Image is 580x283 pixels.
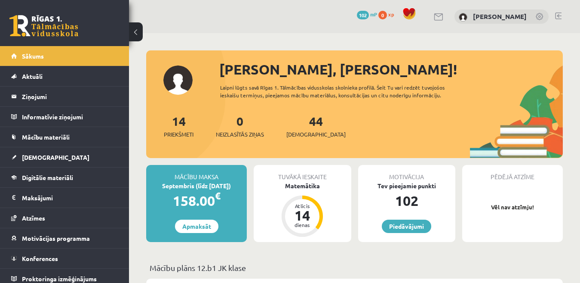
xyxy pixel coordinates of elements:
legend: Maksājumi [22,188,118,208]
a: 14Priekšmeti [164,113,193,139]
a: Ziņojumi [11,87,118,106]
span: mP [370,11,377,18]
span: 102 [357,11,369,19]
a: Atzīmes [11,208,118,228]
div: Laipni lūgts savā Rīgas 1. Tālmācības vidusskolas skolnieka profilā. Šeit Tu vari redzēt tuvojošo... [220,84,470,99]
legend: Informatīvie ziņojumi [22,107,118,127]
a: [DEMOGRAPHIC_DATA] [11,147,118,167]
div: Septembris (līdz [DATE]) [146,181,247,190]
a: Aktuāli [11,66,118,86]
a: Motivācijas programma [11,228,118,248]
div: Pēdējā atzīme [462,165,563,181]
div: Atlicis [289,203,315,208]
span: 0 [378,11,387,19]
a: [PERSON_NAME] [473,12,527,21]
span: [DEMOGRAPHIC_DATA] [22,153,89,161]
span: Neizlasītās ziņas [216,130,264,139]
img: Anastasija Jukoviča [459,13,467,22]
div: 158.00 [146,190,247,211]
a: Konferences [11,249,118,268]
p: Vēl nav atzīmju! [466,203,559,211]
div: [PERSON_NAME], [PERSON_NAME]! [219,59,563,80]
span: Proktoringa izmēģinājums [22,275,97,283]
div: Matemātika [254,181,351,190]
span: xp [388,11,394,18]
div: Tev pieejamie punkti [358,181,455,190]
span: Mācību materiāli [22,133,70,141]
span: Sākums [22,52,44,60]
div: 102 [358,190,455,211]
div: Mācību maksa [146,165,247,181]
legend: Ziņojumi [22,87,118,106]
span: Priekšmeti [164,130,193,139]
span: Konferences [22,255,58,262]
a: 0Neizlasītās ziņas [216,113,264,139]
div: Tuvākā ieskaite [254,165,351,181]
a: Rīgas 1. Tālmācības vidusskola [9,15,78,37]
span: Atzīmes [22,214,45,222]
a: Mācību materiāli [11,127,118,147]
a: 0 xp [378,11,398,18]
a: Maksājumi [11,188,118,208]
p: Mācību plāns 12.b1 JK klase [150,262,559,274]
a: Matemātika Atlicis 14 dienas [254,181,351,238]
span: Digitālie materiāli [22,174,73,181]
div: dienas [289,222,315,227]
span: Motivācijas programma [22,234,90,242]
span: Aktuāli [22,72,43,80]
span: € [215,190,221,202]
a: 102 mP [357,11,377,18]
a: Apmaksāt [175,220,218,233]
span: [DEMOGRAPHIC_DATA] [286,130,346,139]
div: 14 [289,208,315,222]
a: 44[DEMOGRAPHIC_DATA] [286,113,346,139]
a: Informatīvie ziņojumi [11,107,118,127]
a: Piedāvājumi [382,220,431,233]
div: Motivācija [358,165,455,181]
a: Digitālie materiāli [11,168,118,187]
a: Sākums [11,46,118,66]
